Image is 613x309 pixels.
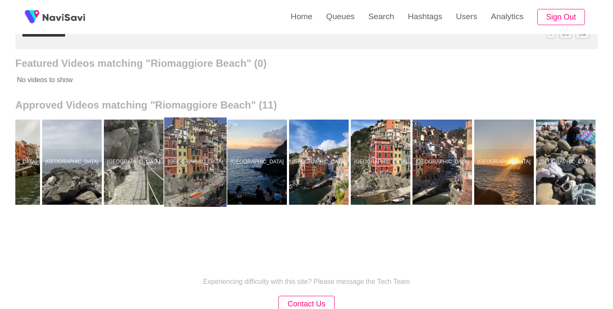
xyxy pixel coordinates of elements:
[278,300,334,308] a: Contact Us
[227,120,289,205] a: [GEOGRAPHIC_DATA]Riomaggiore Beach
[166,120,227,205] a: [GEOGRAPHIC_DATA]Riomaggiore Beach
[474,120,536,205] a: [GEOGRAPHIC_DATA]Riomaggiore Beach
[21,6,43,28] img: fireSpot
[536,120,598,205] a: [GEOGRAPHIC_DATA]Riomaggiore Beach
[559,31,573,39] span: C^J
[43,13,85,21] img: fireSpot
[15,57,598,69] h2: Featured Videos matching "Riomaggiore Beach" (0)
[42,120,104,205] a: [GEOGRAPHIC_DATA]Riomaggiore Beach
[351,120,412,205] a: [GEOGRAPHIC_DATA]Riomaggiore Beach
[104,120,166,205] a: [GEOGRAPHIC_DATA]Riomaggiore Beach
[547,31,555,39] span: /
[537,9,585,26] button: Sign Out
[576,31,590,39] span: C^K
[203,278,410,286] p: Experiencing difficulty with this site? Please message the Tech Team
[412,120,474,205] a: [GEOGRAPHIC_DATA]Riomaggiore Beach
[15,99,598,111] h2: Approved Videos matching "Riomaggiore Beach" (11)
[15,69,539,91] p: No videos to show
[289,120,351,205] a: [GEOGRAPHIC_DATA]Riomaggiore Beach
